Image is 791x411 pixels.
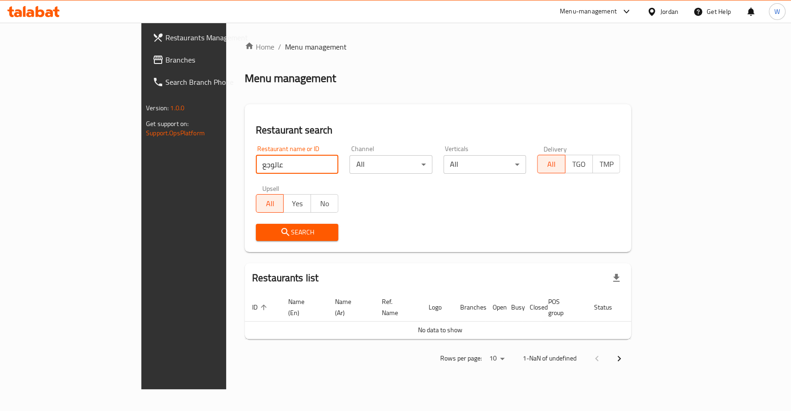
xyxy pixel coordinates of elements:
p: Rows per page: [440,353,482,364]
a: Search Branch Phone [145,71,273,93]
button: No [310,194,338,213]
span: All [541,158,561,171]
div: Export file [605,267,627,289]
h2: Restaurants list [252,271,318,285]
div: Jordan [660,6,678,17]
div: All [443,155,526,174]
th: Open [485,293,504,322]
span: Name (Ar) [335,296,363,318]
a: Support.OpsPlatform [146,127,205,139]
div: Rows per page: [486,352,508,366]
span: Branches [165,54,266,65]
button: Search [256,224,339,241]
span: No [315,197,335,210]
table: enhanced table [245,293,667,339]
th: Busy [504,293,522,322]
div: Menu-management [560,6,617,17]
button: TGO [565,155,593,173]
span: Search Branch Phone [165,76,266,88]
button: All [537,155,565,173]
button: All [256,194,284,213]
a: Branches [145,49,273,71]
nav: breadcrumb [245,41,631,52]
span: TGO [569,158,589,171]
span: POS group [548,296,576,318]
span: Restaurants Management [165,32,266,43]
th: Branches [453,293,485,322]
div: All [349,155,432,174]
h2: Restaurant search [256,123,620,137]
label: Delivery [544,145,567,152]
h2: Menu management [245,71,336,86]
span: 1.0.0 [170,102,184,114]
input: Search for restaurant name or ID.. [256,155,339,174]
span: Yes [287,197,307,210]
span: Version: [146,102,169,114]
span: TMP [596,158,616,171]
span: All [260,197,280,210]
th: Logo [421,293,453,322]
button: Yes [283,194,311,213]
p: 1-NaN of undefined [523,353,576,364]
button: TMP [592,155,620,173]
a: Restaurants Management [145,26,273,49]
label: Upsell [262,185,279,191]
span: Get support on: [146,118,189,130]
span: Menu management [285,41,347,52]
li: / [278,41,281,52]
button: Next page [608,348,630,370]
span: Status [594,302,624,313]
span: Ref. Name [382,296,410,318]
span: ID [252,302,270,313]
span: Name (En) [288,296,316,318]
span: Search [263,227,331,238]
th: Closed [522,293,541,322]
span: No data to show [418,324,462,336]
span: W [774,6,780,17]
